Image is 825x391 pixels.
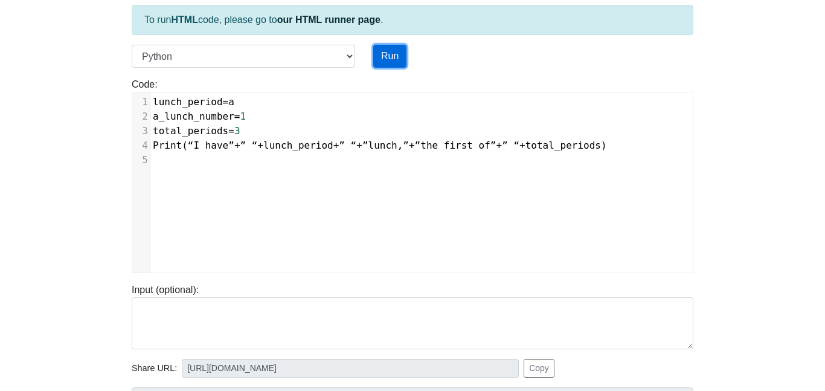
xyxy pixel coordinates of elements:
span: “ [351,140,357,151]
span: “ [513,140,519,151]
span: + [234,140,240,151]
div: 5 [132,153,150,167]
span: + [333,140,339,151]
span: = [228,125,234,137]
span: + [257,140,263,151]
span: Share URL: [132,362,177,375]
span: first [444,140,473,151]
a: our HTML runner page [277,15,380,25]
div: 1 [132,95,150,109]
div: 2 [132,109,150,124]
span: + [409,140,415,151]
span: lunch_period [263,140,333,151]
span: 1 [240,111,246,122]
span: = [234,111,240,122]
button: Copy [524,359,554,378]
div: 3 [132,124,150,138]
span: + [519,140,525,151]
span: “ [252,140,258,151]
span: “I [188,140,199,151]
span: ( , ) [153,140,607,151]
span: a_lunch_number [153,111,234,122]
span: = [223,96,229,108]
span: have” [205,140,234,151]
strong: HTML [171,15,197,25]
div: Code: [123,77,702,273]
span: ” [502,140,508,151]
span: Print [153,140,182,151]
span: a [228,96,234,108]
span: of” [479,140,496,151]
span: + [496,140,502,151]
input: No share available yet [182,359,519,378]
span: ” [403,140,409,151]
span: ”the [415,140,438,151]
div: 4 [132,138,150,153]
div: To run code, please go to . [132,5,693,35]
span: ” [339,140,345,151]
span: 3 [234,125,240,137]
span: total_periods [525,140,601,151]
span: total_periods [153,125,228,137]
span: ”lunch [362,140,397,151]
button: Run [373,45,406,68]
div: Input (optional): [123,283,702,349]
span: ” [240,140,246,151]
span: lunch_period [153,96,223,108]
span: + [356,140,362,151]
